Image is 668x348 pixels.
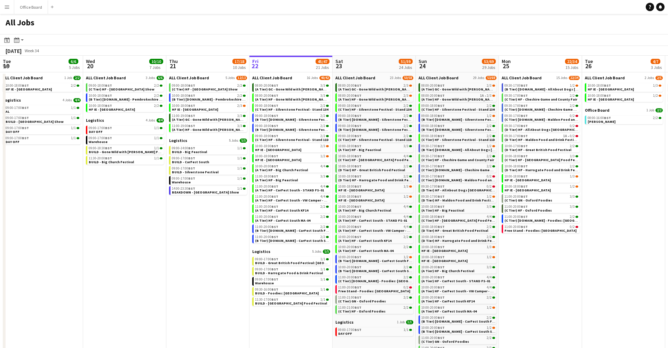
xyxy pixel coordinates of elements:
span: 09:30-17:00 [504,104,528,108]
a: 09:00-18:00BST2/2(B Tier) [DOMAIN_NAME] - Silverstone Festival [338,124,412,132]
a: 09:00-17:00BST1/1Warehouse [89,136,162,144]
a: 09:30-17:00BST1/2(B Tier) [DOMAIN_NAME] - All About Dogs [GEOGRAPHIC_DATA] [421,144,495,152]
span: 09:00-17:00 [89,136,112,140]
a: 11:00-19:00BST3/3(A Tier) HF - Gone Wild with [PERSON_NAME] Festival [172,124,246,132]
span: (B Tier) Tails.com - Silverstone Festival [338,127,415,132]
span: ALL Client Job Board [335,75,375,80]
span: 08:00-20:00 [255,84,278,87]
a: 09:00-18:00BST2/2(B Tier) [DOMAIN_NAME] - Silverstone Festival [255,113,329,121]
a: 09:00-18:00BST2/2(C Tier) HF - Silverstone Festival - Stand 11D [255,134,329,142]
span: HF IE - Frascati Shopping Centre [588,97,634,102]
span: ALL Client Job Board [86,75,126,80]
span: 08:00-16:00 [588,116,611,120]
span: 2/2 [320,134,325,138]
span: (C Tier) Tails.com - Cheshire Game and County Fair [504,107,600,112]
span: ALL Client Job Board [169,75,209,80]
span: 2/2 [653,116,658,120]
span: BST [105,83,112,88]
a: Logistics4 Jobs4/4 [3,97,81,103]
span: 2/2 [570,144,575,148]
span: 11:00-19:00 [172,124,195,128]
span: BST [521,113,528,118]
a: 09:00-18:00BST2/2(B Tier) [DOMAIN_NAME] - Silverstone Festival [421,124,495,132]
a: 09:30-17:00BST1A•0/2(D Tier) HF - Maldon Food and Drink Festival [504,134,578,142]
span: 09:00-18:00 [338,134,361,138]
span: BST [438,113,445,118]
span: 09:00-18:00 [338,124,361,128]
span: (C Tier) HF - Silverstone Festival - Stand 13H [338,107,412,112]
span: DAY OFF [89,129,103,134]
span: 10:00-18:00 [89,94,112,97]
span: BST [105,136,112,140]
span: 11:00-19:00 [172,114,195,118]
span: 2/2 [487,124,492,128]
span: BST [438,83,445,88]
span: 4/4 [157,118,164,122]
span: BST [271,124,278,128]
span: 10:00-17:00 [504,144,528,148]
span: BST [271,103,278,108]
span: 1A [563,134,567,138]
span: 0/2 [570,134,575,138]
span: 10:00-18:00 [89,104,112,108]
span: HF IE - Dundrum Shopping Centre [6,87,52,92]
span: 1/2 [653,94,658,97]
span: 09:30-17:00 [421,144,445,148]
span: (D Tier) HF - Maldon Food and Drink Festival [504,137,579,142]
a: ALL Client Job Board2 Jobs2/5 [585,75,663,80]
a: Logistics5 Jobs5/5 [169,138,247,143]
div: ALL Client Job Board15 Jobs22/3409:30-17:00BST1/2(B Tier) [DOMAIN_NAME] - All About Dogs [GEOGRAP... [502,75,580,235]
span: 10:00-18:00 [172,104,195,108]
span: HF IE - Dundrum Shopping Centre [89,107,135,112]
span: (C Tier) HF - Pembrokeshire County Show [89,87,154,92]
span: BST [521,124,528,128]
a: 11:00-19:00BST3/3(A Tier) GC - Gone Wild with [PERSON_NAME] Festival [172,113,246,121]
span: (C Tier) HF - Silverstone Festival - Stand 11D [421,137,495,142]
span: 1A [480,94,484,97]
span: 09:00-18:00 [421,114,445,118]
span: 09:00-17:00 [6,126,29,130]
a: 10:00-18:00BST1/3HF IE - [GEOGRAPHIC_DATA] [588,83,661,91]
a: 09:00-17:00BST1/1AL [6,105,79,113]
span: BST [355,103,361,108]
span: BST [604,93,611,98]
span: 2/2 [154,94,159,97]
span: 2/2 [404,114,408,118]
span: (C Tier) HF - Cheshire Game and County Fair [504,97,577,102]
span: 2/2 [237,84,242,87]
span: 2/3 [404,94,408,97]
span: (B Tier) Tails.com - Pembrokeshire County Show [172,97,264,102]
span: 08:00-20:00 [421,84,445,87]
span: 3/3 [320,84,325,87]
a: ALL Client Job Board5 Jobs12/13 [169,75,247,80]
span: 2/2 [71,84,76,87]
span: 15 Jobs [556,76,567,80]
span: 1/1 [154,136,159,140]
span: 2/2 [404,124,408,128]
span: ALL Client Job Board [3,75,43,80]
span: 09:00-18:00 [255,114,278,118]
span: 1/1 [71,116,76,120]
a: 09:00-18:00BST2/2(C Tier) HF - [GEOGRAPHIC_DATA] Show [172,83,246,91]
span: 2/2 [154,84,159,87]
a: 09:00-18:00BST2/2(C Tier) HF - Silverstone Festival - Stand 13H [421,103,495,111]
span: BST [521,93,528,98]
span: 1/2 [570,84,575,87]
span: Logistics [86,118,104,123]
span: 2/2 [320,104,325,108]
div: ALL Client Job Board16 Jobs40/4208:00-20:00BST3/3(A Tier) GC - Gone Wild with [PERSON_NAME] Festi... [252,75,330,249]
span: 09:30-17:00 [504,124,528,128]
span: 10:00-18:00 [588,84,611,87]
span: BST [271,144,278,148]
div: Logistics4 Jobs4/409:00-17:00BST1/1AL09:00-17:00BST1/1BUILD - [GEOGRAPHIC_DATA] Show09:00-17:00BS... [3,97,81,146]
span: 4 Jobs [146,118,155,122]
span: BST [355,134,361,138]
span: 1/2 [487,114,492,118]
span: Logistics [3,97,21,103]
span: 3/3 [237,124,242,128]
a: 08:00-20:00BST2/3(A Tier) GC - Gone Wild with [PERSON_NAME] Festival [421,83,495,91]
span: 09:30-17:00 [504,84,528,87]
span: 2/5 [655,76,663,80]
span: 12/13 [236,76,247,80]
span: (B Tier) Tails.com - Silverstone Festival [421,117,499,122]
